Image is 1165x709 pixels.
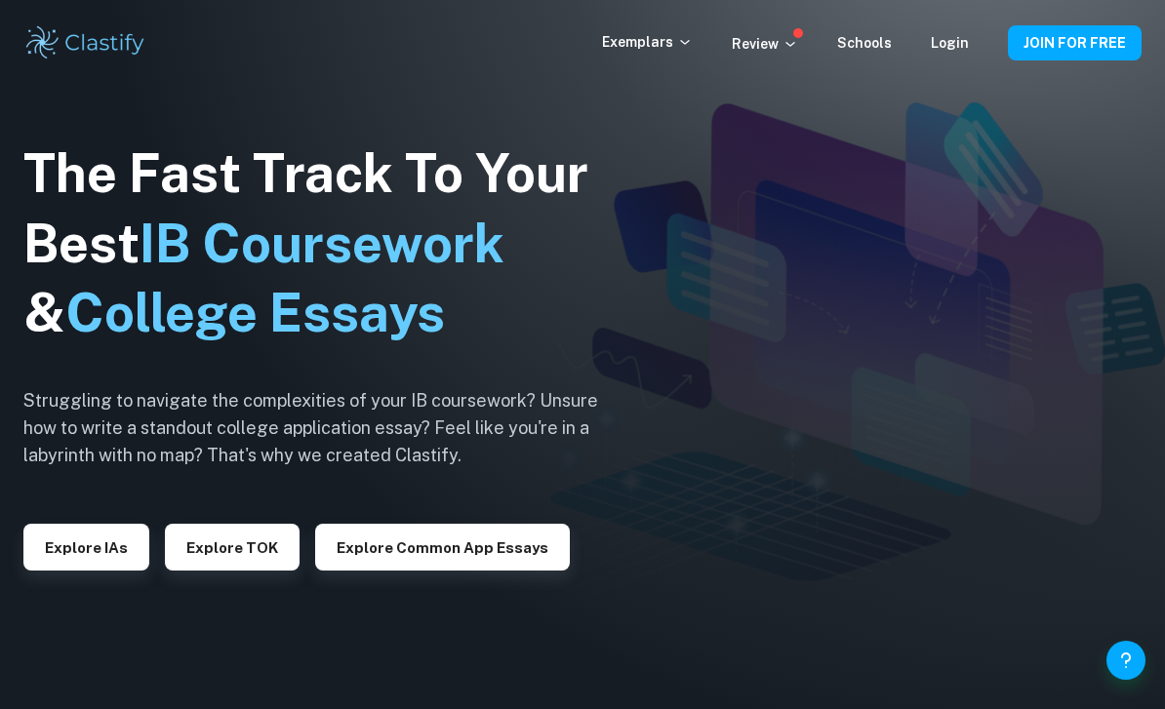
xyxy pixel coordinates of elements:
a: Explore Common App essays [315,537,570,556]
span: IB Coursework [140,213,504,274]
button: Help and Feedback [1106,641,1145,680]
button: JOIN FOR FREE [1008,25,1142,60]
a: Explore TOK [165,537,300,556]
a: Schools [837,35,892,51]
img: Clastify logo [23,23,147,62]
button: Explore TOK [165,524,300,571]
h1: The Fast Track To Your Best & [23,138,628,349]
button: Explore Common App essays [315,524,570,571]
a: Explore IAs [23,537,149,556]
p: Review [732,33,798,55]
button: Explore IAs [23,524,149,571]
p: Exemplars [602,31,693,53]
span: College Essays [65,282,445,343]
h6: Struggling to navigate the complexities of your IB coursework? Unsure how to write a standout col... [23,387,628,469]
a: Login [931,35,969,51]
